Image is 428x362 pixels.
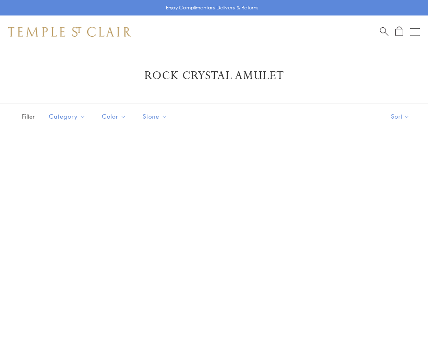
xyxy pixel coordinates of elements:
[139,111,174,121] span: Stone
[8,27,131,37] img: Temple St. Clair
[166,4,258,12] p: Enjoy Complimentary Delivery & Returns
[45,111,92,121] span: Category
[98,111,132,121] span: Color
[380,26,388,37] a: Search
[96,107,132,126] button: Color
[410,27,420,37] button: Open navigation
[373,104,428,129] button: Show sort by
[137,107,174,126] button: Stone
[43,107,92,126] button: Category
[395,26,403,37] a: Open Shopping Bag
[20,68,408,83] h1: Rock Crystal Amulet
